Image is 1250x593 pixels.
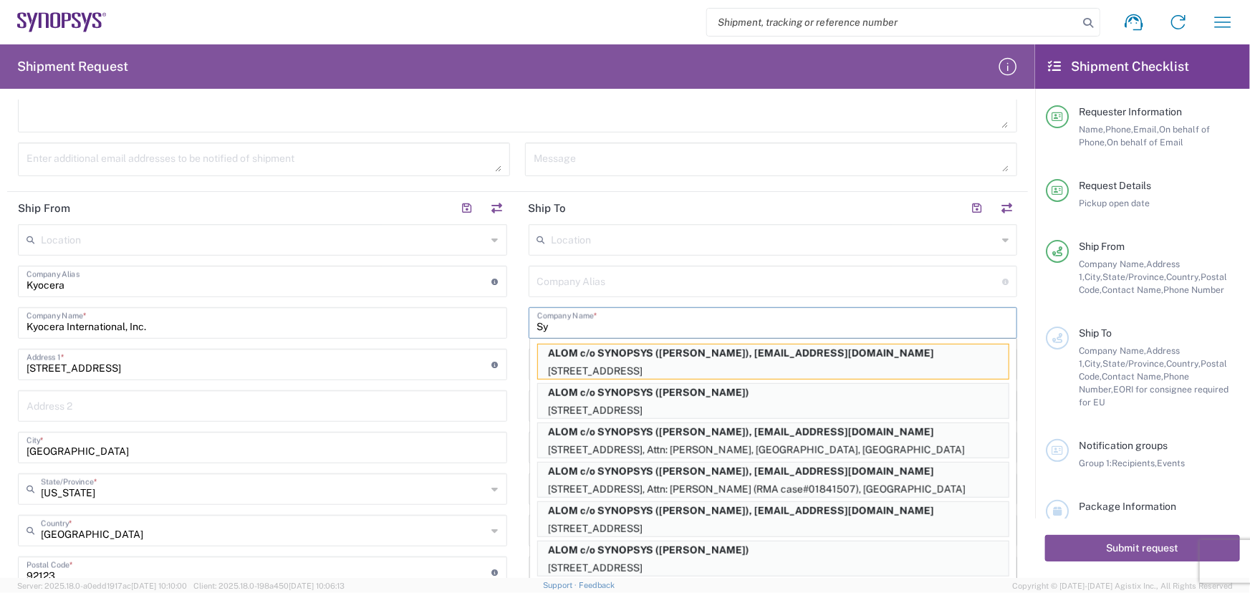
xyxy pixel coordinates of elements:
span: State/Province, [1102,271,1166,282]
span: Contact Name, [1102,371,1163,382]
p: [STREET_ADDRESS] [538,520,1009,538]
span: [DATE] 10:10:00 [131,582,187,590]
span: Group 1: [1079,458,1112,468]
span: Events [1157,458,1185,468]
p: [STREET_ADDRESS], Attn: [PERSON_NAME], [GEOGRAPHIC_DATA], [GEOGRAPHIC_DATA] [538,441,1009,459]
span: Copyright © [DATE]-[DATE] Agistix Inc., All Rights Reserved [1012,579,1233,592]
span: Ship To [1079,327,1112,339]
h2: Ship To [529,201,567,216]
span: Name, [1079,124,1105,135]
a: Support [543,581,579,589]
span: Contact Name, [1102,284,1163,295]
span: Company Name, [1079,259,1146,269]
p: ALOM c/o SYNOPSYS (Esmeralda Madriz), synopsyssupport@alom.com [538,344,1009,362]
span: Package Information [1079,501,1176,512]
span: Phone Number [1163,284,1224,295]
span: Pickup open date [1079,198,1150,208]
span: Country, [1166,271,1201,282]
span: Country, [1166,358,1201,369]
span: Requester Information [1079,106,1182,117]
span: [DATE] 10:06:13 [289,582,345,590]
p: ALOM c/o SYNOPSYS (Lisa Young), synopsyssupport@alom.com [538,463,1009,481]
h2: Ship From [18,201,70,216]
span: City, [1085,358,1102,369]
span: Ship From [1079,241,1125,252]
p: [STREET_ADDRESS] [538,362,1009,380]
p: ALOM c/o SYNOPSYS (Lisa Young), synopsyssupport@alom.com [538,423,1009,441]
span: On behalf of Email [1107,137,1183,148]
p: ALOM c/o SYNOPSYS (Nirali Trivedi), synopsyssupport@alom.com [538,502,1009,520]
h2: Shipment Checklist [1048,58,1189,75]
span: Request Details [1079,180,1151,191]
h2: Shipment Request [17,58,128,75]
span: EORI for consignee required for EU [1079,384,1229,408]
a: Feedback [579,581,615,589]
span: Server: 2025.18.0-a0edd1917ac [17,582,187,590]
span: Company Name, [1079,345,1146,356]
p: [STREET_ADDRESS] [538,402,1009,420]
span: Recipients, [1112,458,1157,468]
button: Submit request [1045,535,1240,561]
p: [STREET_ADDRESS], Attn: [PERSON_NAME] (RMA case#01841507), [GEOGRAPHIC_DATA] [538,481,1009,498]
p: ALOM c/o SYNOPSYS (Esmeralda Madriz) [538,384,1009,402]
input: Shipment, tracking or reference number [707,9,1078,36]
span: City, [1085,271,1102,282]
span: Client: 2025.18.0-198a450 [193,582,345,590]
span: Notification groups [1079,440,1168,451]
span: Phone, [1105,124,1133,135]
span: Email, [1133,124,1159,135]
p: [STREET_ADDRESS] [538,559,1009,577]
p: ALOM c/o SYNOPSYS (Rafael Chacon) [538,541,1009,559]
span: State/Province, [1102,358,1166,369]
